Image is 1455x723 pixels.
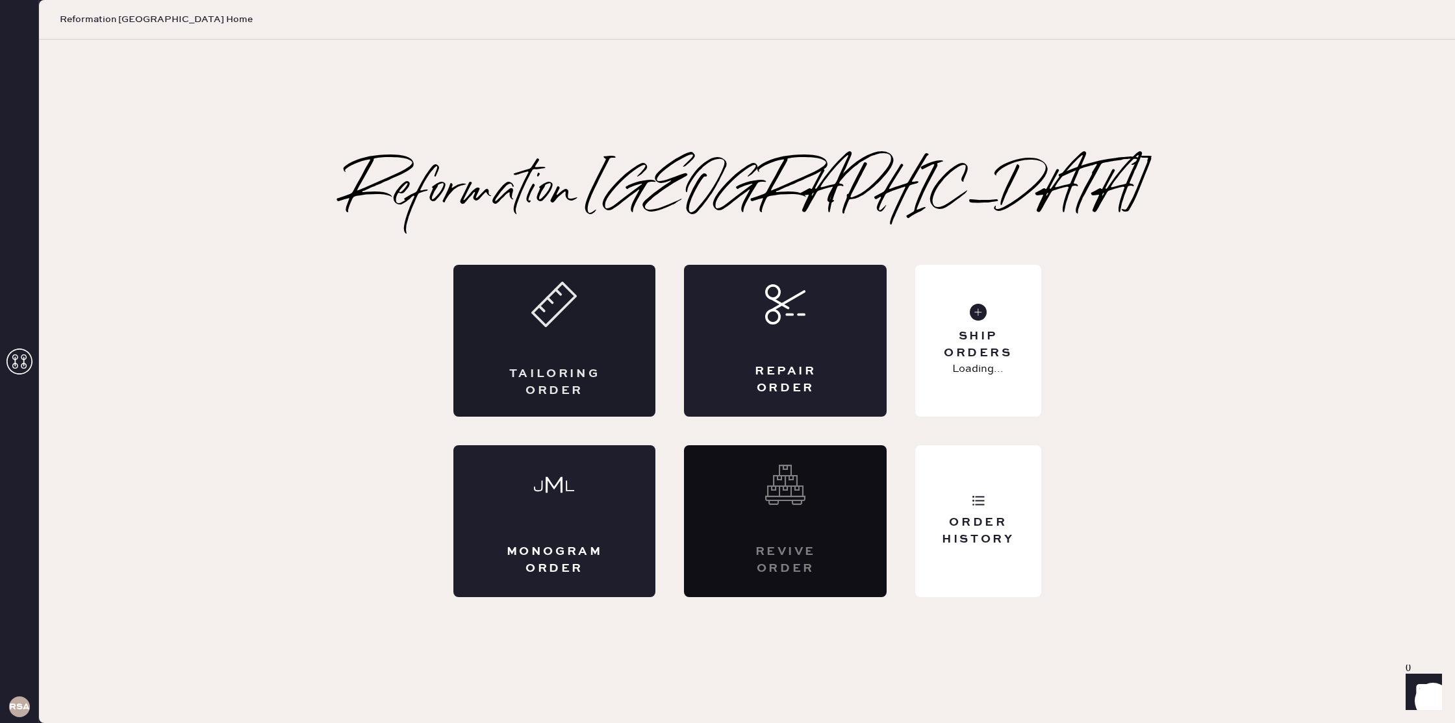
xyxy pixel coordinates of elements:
div: Tailoring Order [505,366,604,398]
div: Monogram Order [505,544,604,576]
p: Loading... [952,361,1004,377]
h3: RSA [9,702,30,711]
h2: Reformation [GEOGRAPHIC_DATA] [346,166,1149,218]
iframe: Front Chat [1393,665,1449,720]
span: Reformation [GEOGRAPHIC_DATA] Home [60,13,253,26]
div: Ship Orders [926,328,1030,361]
div: Interested? Contact us at care@hemster.co [684,445,887,597]
div: Repair Order [736,363,835,396]
div: Revive order [736,544,835,576]
div: Order History [926,515,1030,547]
